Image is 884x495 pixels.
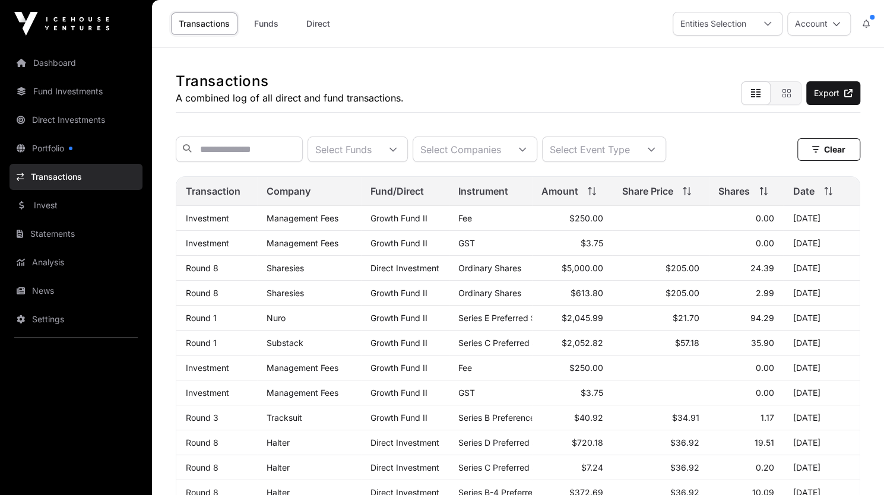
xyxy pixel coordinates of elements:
[784,206,860,231] td: [DATE]
[793,184,815,198] span: Date
[267,213,351,223] p: Management Fees
[186,412,218,423] a: Round 3
[370,238,427,248] a: Growth Fund II
[9,107,142,133] a: Direct Investments
[784,405,860,430] td: [DATE]
[458,388,475,398] span: GST
[370,462,439,472] span: Direct Investment
[784,231,860,256] td: [DATE]
[186,288,218,298] a: Round 8
[761,412,774,423] span: 1.17
[458,462,555,472] span: Series C Preferred Stock
[9,192,142,218] a: Invest
[267,313,286,323] a: Nuro
[672,412,699,423] span: $34.91
[370,213,427,223] a: Growth Fund II
[267,437,290,448] a: Halter
[370,412,427,423] a: Growth Fund II
[532,256,613,281] td: $5,000.00
[784,455,860,480] td: [DATE]
[9,221,142,247] a: Statements
[784,380,860,405] td: [DATE]
[458,313,553,323] span: Series E Preferred Stock
[267,338,303,348] a: Substack
[784,430,860,455] td: [DATE]
[532,331,613,356] td: $2,052.82
[267,184,310,198] span: Company
[186,213,229,223] a: Investment
[825,438,884,495] iframe: Chat Widget
[242,12,290,35] a: Funds
[797,138,860,161] button: Clear
[756,363,774,373] span: 0.00
[186,363,229,373] a: Investment
[750,313,774,323] span: 94.29
[186,184,240,198] span: Transaction
[186,338,217,348] a: Round 1
[9,135,142,161] a: Portfolio
[532,206,613,231] td: $250.00
[267,263,304,273] a: Sharesies
[718,184,750,198] span: Shares
[784,331,860,356] td: [DATE]
[458,338,555,348] span: Series C Preferred Stock
[673,313,699,323] span: $21.70
[458,288,521,298] span: Ordinary Shares
[9,278,142,304] a: News
[370,263,439,273] span: Direct Investment
[267,388,351,398] p: Management Fees
[670,437,699,448] span: $36.92
[267,238,351,248] p: Management Fees
[673,12,753,35] div: Entities Selection
[532,306,613,331] td: $2,045.99
[171,12,237,35] a: Transactions
[755,437,774,448] span: 19.51
[806,81,860,105] a: Export
[543,137,637,161] div: Select Event Type
[458,437,555,448] span: Series D Preferred Stock
[458,213,472,223] span: Fee
[458,184,508,198] span: Instrument
[787,12,851,36] button: Account
[186,238,229,248] a: Investment
[370,388,427,398] a: Growth Fund II
[267,288,304,298] a: Sharesies
[14,12,109,36] img: Icehouse Ventures Logo
[186,313,217,323] a: Round 1
[9,78,142,104] a: Fund Investments
[675,338,699,348] span: $57.18
[267,412,302,423] a: Tracksuit
[532,380,613,405] td: $3.75
[622,184,673,198] span: Share Price
[756,238,774,248] span: 0.00
[756,288,774,298] span: 2.99
[756,388,774,398] span: 0.00
[370,184,424,198] span: Fund/Direct
[176,91,404,105] p: A combined log of all direct and fund transactions.
[532,231,613,256] td: $3.75
[756,462,774,472] span: 0.20
[370,313,427,323] a: Growth Fund II
[186,263,218,273] a: Round 8
[541,184,578,198] span: Amount
[9,50,142,76] a: Dashboard
[532,281,613,306] td: $613.80
[9,164,142,190] a: Transactions
[750,263,774,273] span: 24.39
[784,306,860,331] td: [DATE]
[186,462,218,472] a: Round 8
[9,306,142,332] a: Settings
[370,363,427,373] a: Growth Fund II
[413,137,508,161] div: Select Companies
[532,356,613,380] td: $250.00
[458,363,472,373] span: Fee
[532,405,613,430] td: $40.92
[370,288,427,298] a: Growth Fund II
[370,437,439,448] span: Direct Investment
[176,72,404,91] h1: Transactions
[9,249,142,275] a: Analysis
[666,288,699,298] span: $205.00
[267,462,290,472] a: Halter
[186,388,229,398] a: Investment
